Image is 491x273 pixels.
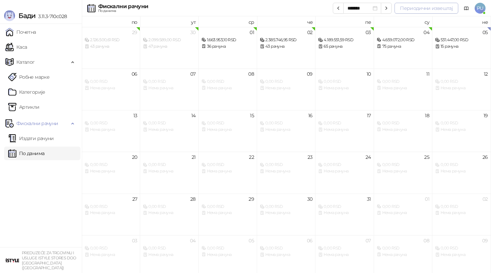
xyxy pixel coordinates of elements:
[377,162,429,168] div: 0,00 RSD
[257,152,315,193] td: 2025-10-23
[248,72,254,76] div: 08
[18,12,35,20] span: Бади
[260,252,312,258] div: Нема рачуна
[377,78,429,85] div: 0,00 RSD
[202,210,254,216] div: Нема рачуна
[432,110,491,152] td: 2025-10-19
[85,252,137,258] div: Нема рачуна
[260,203,312,210] div: 0,00 RSD
[484,72,488,76] div: 12
[482,197,488,201] div: 02
[318,245,371,252] div: 0,00 RSD
[308,155,313,160] div: 23
[377,37,429,43] div: 4.659.072,00 RSD
[85,245,137,252] div: 0,00 RSD
[260,126,312,133] div: Нема рачуна
[307,30,313,35] div: 02
[260,120,312,126] div: 0,00 RSD
[202,37,254,43] div: 1.663.953,10 RSD
[315,194,374,235] td: 2025-10-31
[202,252,254,258] div: Нема рачуна
[318,168,371,175] div: Нема рачуна
[202,43,254,50] div: 36 рачуна
[260,245,312,252] div: 0,00 RSD
[318,252,371,258] div: Нема рачуна
[82,16,140,27] th: по
[374,110,432,152] td: 2025-10-18
[85,78,137,85] div: 0,00 RSD
[318,126,371,133] div: Нема рачуна
[257,16,315,27] th: че
[202,162,254,168] div: 0,00 RSD
[143,85,195,91] div: Нема рачуна
[82,152,140,193] td: 2025-10-20
[202,120,254,126] div: 0,00 RSD
[424,155,429,160] div: 25
[315,152,374,193] td: 2025-10-24
[5,254,19,267] img: 64x64-companyLogo-77b92cf4-9946-4f36-9751-bf7bb5fd2c7d.png
[143,37,195,43] div: 2.099.589,00 RSD
[98,9,148,13] div: По данима
[260,43,312,50] div: 43 рачуна
[192,155,196,160] div: 21
[307,238,313,243] div: 06
[482,30,488,35] div: 05
[132,155,137,160] div: 20
[377,210,429,216] div: Нема рачуна
[435,85,488,91] div: Нема рачуна
[260,85,312,91] div: Нема рачуна
[435,210,488,216] div: Нема рачуна
[315,110,374,152] td: 2025-10-17
[143,126,195,133] div: Нема рачуна
[143,120,195,126] div: 0,00 RSD
[140,69,198,110] td: 2025-10-07
[318,210,371,216] div: Нема рачуна
[377,245,429,252] div: 0,00 RSD
[435,203,488,210] div: 0,00 RSD
[482,155,488,160] div: 26
[22,251,76,270] small: PREDUZEĆE ZA TRGOVINU I USLUGE ISTYLE STORES DOO [GEOGRAPHIC_DATA] ([GEOGRAPHIC_DATA])
[85,210,137,216] div: Нема рачуна
[85,126,137,133] div: Нема рачуна
[132,72,137,76] div: 06
[435,245,488,252] div: 0,00 RSD
[202,126,254,133] div: Нема рачуна
[260,210,312,216] div: Нема рачуна
[5,25,36,39] a: Почетна
[260,37,312,43] div: 2.385.746,95 RSD
[190,238,196,243] div: 04
[260,162,312,168] div: 0,00 RSD
[366,238,371,243] div: 07
[374,27,432,69] td: 2025-10-04
[202,78,254,85] div: 0,00 RSD
[133,113,137,118] div: 13
[374,16,432,27] th: су
[202,168,254,175] div: Нема рачуна
[426,72,429,76] div: 11
[8,132,54,145] a: Издати рачуни
[377,203,429,210] div: 0,00 RSD
[257,110,315,152] td: 2025-10-16
[367,197,371,201] div: 31
[260,78,312,85] div: 0,00 RSD
[423,30,429,35] div: 04
[249,155,254,160] div: 22
[315,16,374,27] th: пе
[318,203,371,210] div: 0,00 RSD
[190,72,196,76] div: 07
[260,168,312,175] div: Нема рачуна
[140,194,198,235] td: 2025-10-28
[425,113,429,118] div: 18
[425,197,429,201] div: 01
[143,43,195,50] div: 47 рачуна
[132,238,137,243] div: 03
[143,203,195,210] div: 0,00 RSD
[432,16,491,27] th: не
[432,152,491,193] td: 2025-10-26
[377,168,429,175] div: Нема рачуна
[475,3,486,14] span: PU
[143,168,195,175] div: Нема рачуна
[250,113,254,118] div: 15
[367,72,371,76] div: 10
[82,110,140,152] td: 2025-10-13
